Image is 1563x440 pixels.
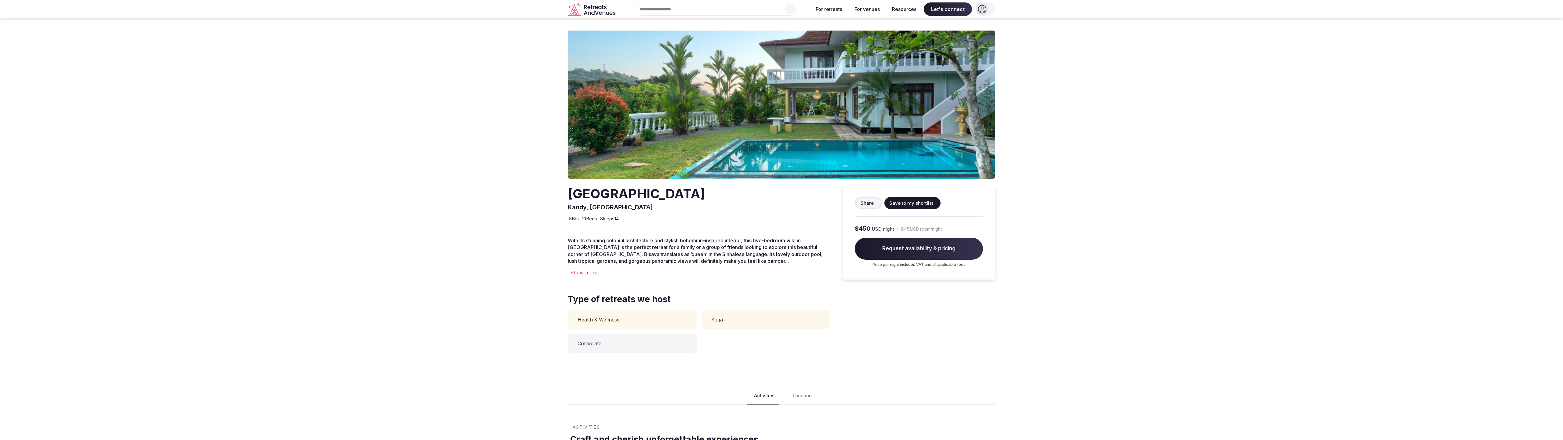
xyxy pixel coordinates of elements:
div: | [897,226,898,232]
span: Activities [573,424,600,430]
span: Let's connect [924,2,972,16]
button: For venues [850,2,885,16]
span: Share [861,200,874,206]
span: $450 [855,224,871,233]
span: Activities [754,392,774,399]
div: Show more [568,269,830,276]
button: For retreats [811,2,847,16]
a: Visit the homepage [568,2,617,16]
button: Resources [887,2,921,16]
span: With its stunning colonial architecture and stylish bohemian-inspired interior, this five-bedroom... [568,237,823,264]
span: Location [793,392,812,399]
span: $45 USD [901,226,919,232]
span: Request availability & pricing [855,238,983,260]
span: 5 Brs [569,215,579,222]
span: Save to my shortlist [889,200,933,206]
span: Sleeps 14 [600,215,619,222]
span: Type of retreats we host [568,293,830,305]
svg: Retreats and Venues company logo [568,2,617,16]
button: Save to my shortlist [884,197,941,209]
p: Price per night includes VAT and all applicable fees [855,262,983,267]
img: Venue cover photo [568,31,995,179]
span: room/night [920,226,942,232]
span: Kandy, [GEOGRAPHIC_DATA] [568,204,653,211]
h2: [GEOGRAPHIC_DATA] [568,185,705,203]
span: USD [872,226,882,232]
span: 10 Beds [582,215,597,222]
span: night [883,226,894,232]
button: Share [855,197,882,209]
